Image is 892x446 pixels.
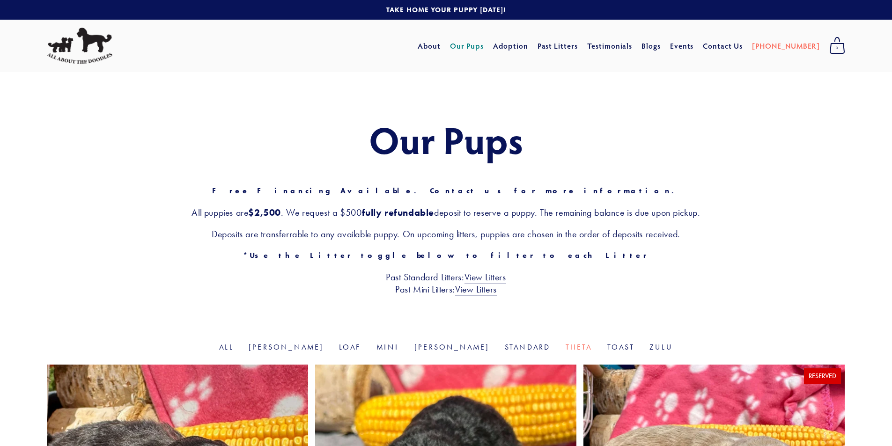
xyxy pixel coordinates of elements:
h3: Deposits are transferrable to any available puppy. On upcoming litters, puppies are chosen in the... [47,228,845,240]
h3: All puppies are . We request a $500 deposit to reserve a puppy. The remaining balance is due upon... [47,206,845,219]
a: [PERSON_NAME] [249,343,324,351]
strong: *Use the Litter toggle below to filter to each Litter [243,251,649,260]
a: Adoption [493,37,528,54]
strong: Free Financing Available. Contact us for more information. [212,186,680,195]
a: [PHONE_NUMBER] [752,37,820,54]
a: Standard [505,343,551,351]
strong: $2,500 [248,207,281,218]
a: Toast [607,343,634,351]
a: Loaf [339,343,361,351]
a: Zulu [649,343,673,351]
a: View Litters [464,271,506,284]
a: Theta [566,343,592,351]
a: About [418,37,441,54]
a: [PERSON_NAME] [414,343,490,351]
a: All [219,343,234,351]
strong: fully refundable [362,207,435,218]
a: Our Pups [450,37,484,54]
a: Blogs [641,37,661,54]
img: All About The Doodles [47,28,112,64]
h1: Our Pups [47,119,845,160]
a: Mini [376,343,399,351]
a: Contact Us [703,37,743,54]
a: Testimonials [587,37,633,54]
a: Events [670,37,694,54]
a: View Litters [455,284,497,296]
a: Past Litters [538,41,578,51]
span: 0 [829,42,845,54]
h3: Past Standard Litters: Past Mini Litters: [47,271,845,295]
a: 0 items in cart [825,34,850,58]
